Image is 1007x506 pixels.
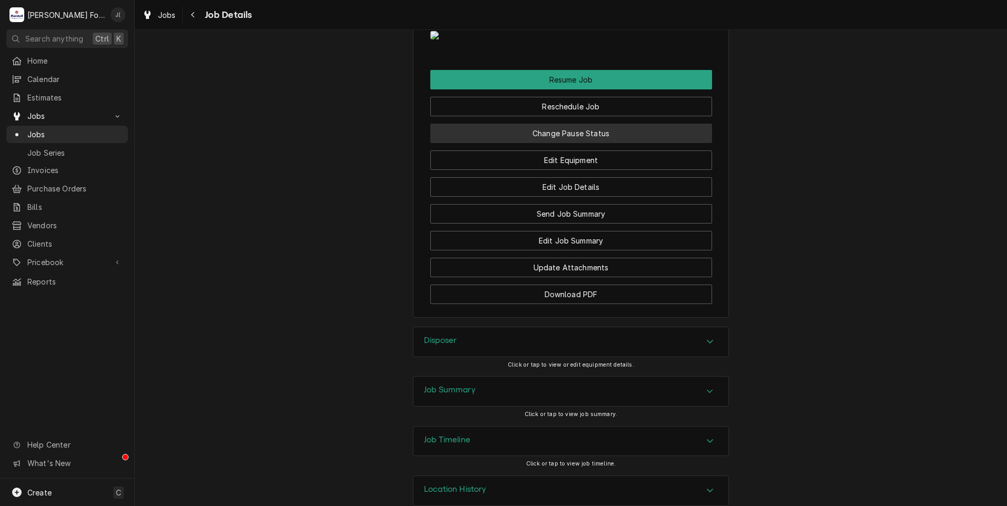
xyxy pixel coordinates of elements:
div: J( [111,7,125,22]
button: Edit Equipment [430,150,712,170]
span: Create [27,488,52,497]
span: Click or tap to view or edit equipment details. [508,361,634,368]
a: Go to Help Center [6,436,128,453]
span: Bills [27,201,123,212]
a: Jobs [6,126,128,143]
div: Accordion Header [413,476,728,505]
div: Accordion Header [413,377,728,406]
div: Accordion Header [413,327,728,357]
div: M [9,7,24,22]
a: Home [6,52,128,69]
button: Resume Job [430,70,712,89]
div: Button Group Row [430,116,712,143]
span: Help Center [27,439,122,450]
a: Calendar [6,70,128,88]
div: Button Group Row [430,70,712,89]
span: Jobs [27,129,123,140]
span: What's New [27,458,122,469]
div: Button Group Row [430,170,712,197]
span: Vendors [27,220,123,231]
div: Button Group Row [430,143,712,170]
button: Send Job Summary [430,204,712,224]
img: fic5hVN4QoWF23SzDRWP [430,31,472,39]
div: Marshall Food Equipment Service's Avatar [9,7,24,22]
span: K [116,33,121,44]
span: Attachments [430,23,712,48]
div: Button Group Row [430,197,712,224]
div: Button Group Row [430,250,712,277]
div: Button Group Row [430,277,712,304]
span: Ctrl [95,33,109,44]
span: Search anything [25,33,83,44]
h3: Job Timeline [424,435,470,445]
div: Button Group [430,70,712,304]
button: Change Pause Status [430,124,712,143]
a: Purchase Orders [6,180,128,197]
span: Job Details [202,8,252,22]
span: Job Series [27,147,123,158]
div: Location History [413,475,729,506]
span: Reports [27,276,123,287]
span: Purchase Orders [27,183,123,194]
a: Reports [6,273,128,290]
div: Job Summary [413,376,729,407]
span: Click or tap to view job summary. [525,411,617,418]
div: Disposer [413,327,729,357]
a: Jobs [138,6,180,24]
a: Estimates [6,89,128,106]
span: C [116,487,121,498]
div: Button Group Row [430,224,712,250]
div: [PERSON_NAME] Food Equipment Service [27,9,105,21]
button: Edit Job Summary [430,231,712,250]
span: Invoices [27,165,123,176]
h3: Location History [424,484,487,494]
button: Accordion Details Expand Trigger [413,427,728,456]
div: Jeff Debigare (109)'s Avatar [111,7,125,22]
button: Accordion Details Expand Trigger [413,377,728,406]
button: Accordion Details Expand Trigger [413,327,728,357]
a: Go to What's New [6,454,128,472]
a: Go to Pricebook [6,254,128,271]
a: Vendors [6,217,128,234]
a: Clients [6,235,128,252]
h3: Disposer [424,336,457,346]
a: Go to Jobs [6,107,128,125]
button: Download PDF [430,285,712,304]
span: Home [27,55,123,66]
a: Invoices [6,161,128,179]
h3: Job Summary [424,385,476,395]
button: Search anythingCtrlK [6,29,128,48]
span: Estimates [27,92,123,103]
a: Bills [6,198,128,216]
button: Reschedule Job [430,97,712,116]
span: Jobs [158,9,176,21]
div: Attachments [430,13,712,48]
a: Job Series [6,144,128,161]
span: Click or tap to view job timeline. [526,460,616,467]
span: Calendar [27,74,123,85]
div: Button Group Row [430,89,712,116]
button: Accordion Details Expand Trigger [413,476,728,505]
div: Job Timeline [413,426,729,457]
span: Pricebook [27,257,107,268]
span: Clients [27,238,123,249]
button: Update Attachments [430,258,712,277]
button: Edit Job Details [430,177,712,197]
div: Accordion Header [413,427,728,456]
button: Navigate back [185,6,202,23]
span: Jobs [27,110,107,122]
